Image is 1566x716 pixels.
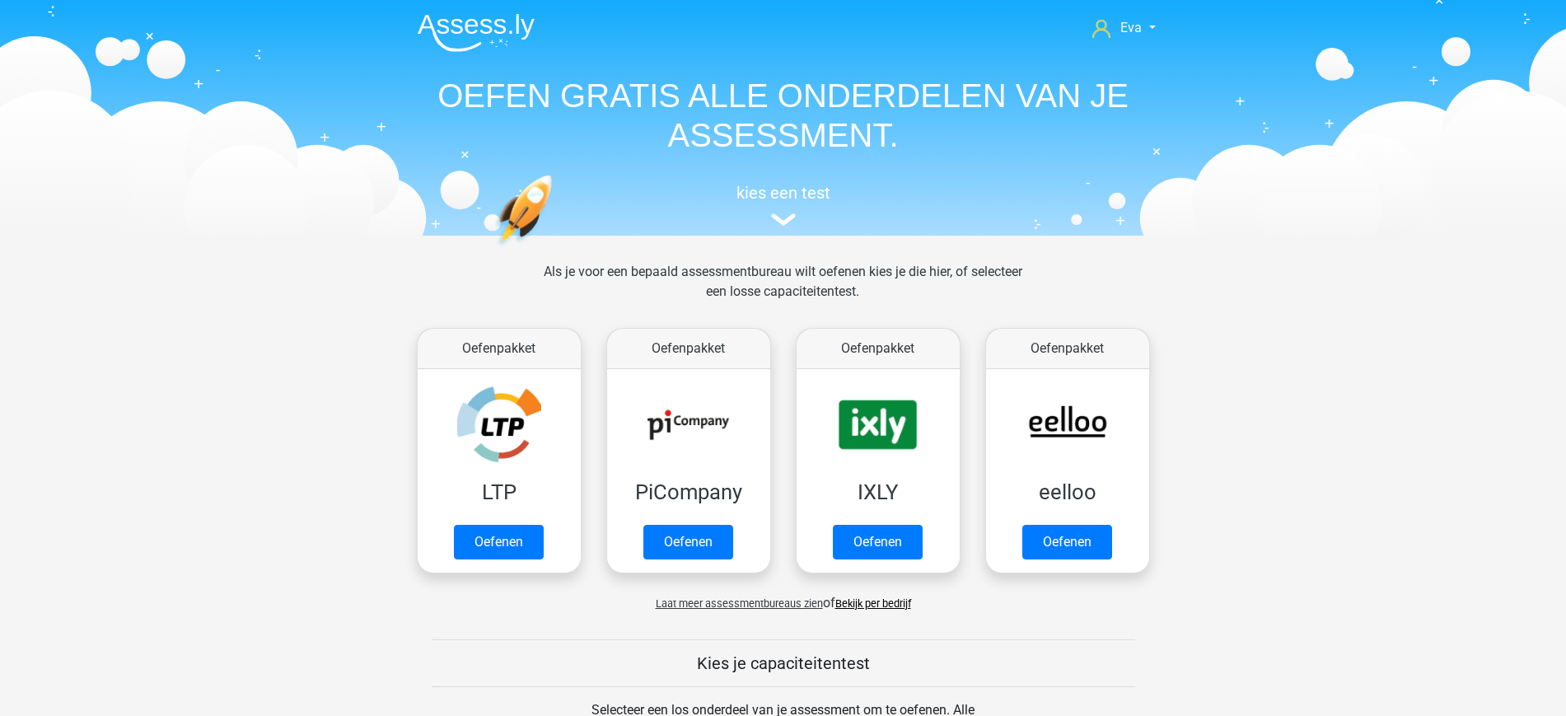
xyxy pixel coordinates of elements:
[531,262,1035,321] div: Als je voor een bepaald assessmentbureau wilt oefenen kies je die hier, of selecteer een losse ca...
[643,525,733,559] a: Oefenen
[404,183,1162,203] h5: kies een test
[418,13,535,52] img: Assessly
[656,597,823,610] span: Laat meer assessmentbureaus zien
[771,213,796,226] img: assessment
[835,597,911,610] a: Bekijk per bedrijf
[495,175,616,324] img: oefenen
[1086,18,1162,38] a: Eva
[833,525,923,559] a: Oefenen
[404,183,1162,227] a: kies een test
[404,76,1162,155] h1: OEFEN GRATIS ALLE ONDERDELEN VAN JE ASSESSMENT.
[432,653,1135,673] h5: Kies je capaciteitentest
[1022,525,1112,559] a: Oefenen
[454,525,544,559] a: Oefenen
[404,580,1162,613] div: of
[1120,20,1142,35] span: Eva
